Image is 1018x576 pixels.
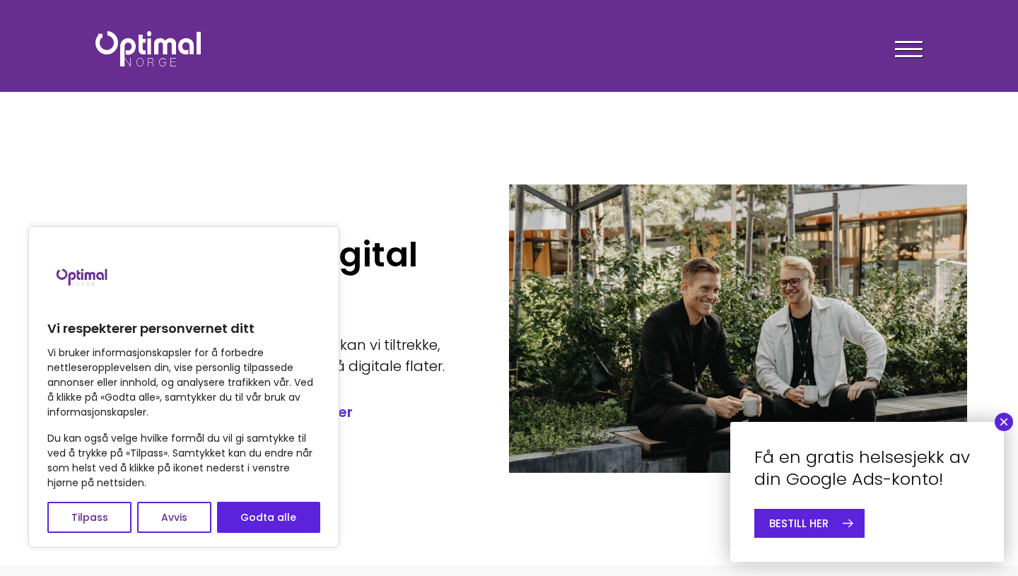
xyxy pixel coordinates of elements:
[217,502,320,533] button: Godta alle
[95,31,201,66] img: Optimal Norge
[995,413,1013,431] button: Close
[47,502,131,533] button: Tilpass
[47,241,118,312] img: Brand logo
[28,226,339,548] div: Vi respekterer personvernet ditt
[47,346,320,420] p: Vi bruker informasjonskapsler for å forbedre nettleseropplevelsen din, vise personlig tilpassede ...
[47,431,320,490] p: Du kan også velge hvilke formål du vil gi samtykke til ved å trykke på «Tilpass». Samtykket kan d...
[754,509,865,538] a: BESTILL HER
[137,502,211,533] button: Avvis
[754,446,980,490] h4: Få en gratis helsesjekk av din Google Ads-konto!
[47,320,320,337] p: Vi respekterer personvernet ditt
